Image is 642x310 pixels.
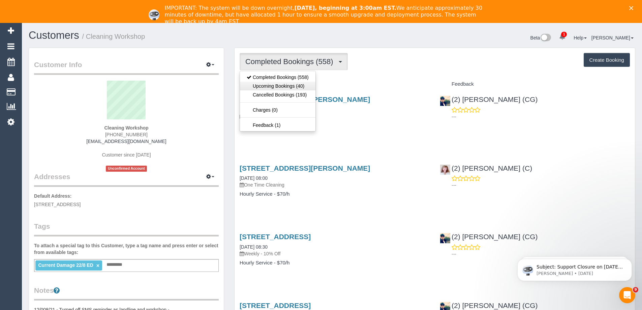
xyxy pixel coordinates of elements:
[240,191,430,197] h4: Hourly Service - $70/h
[86,139,166,144] a: [EMAIL_ADDRESS][DOMAIN_NAME]
[104,125,148,131] strong: Cleaning Workshop
[633,287,638,292] span: 9
[440,233,450,243] img: (2) Syed Razvi (CG)
[29,29,79,41] a: Customers
[440,95,538,103] a: (2) [PERSON_NAME] (CG)
[34,202,81,207] span: [STREET_ADDRESS]
[574,35,587,40] a: Help
[105,132,148,137] span: [PHONE_NUMBER]
[440,164,532,172] a: (2) [PERSON_NAME] (C)
[240,175,268,181] a: [DATE] 08:00
[240,90,315,99] a: Cancelled Bookings (193)
[240,250,430,257] p: Weekly - 10% Off
[240,73,315,82] a: Completed Bookings (558)
[440,233,538,241] a: (2) [PERSON_NAME] (CG)
[591,35,634,40] a: [PERSON_NAME]
[102,152,151,158] span: Customer since [DATE]
[240,113,430,120] p: Weekly - 10% Off
[82,33,145,40] small: / Cleaning Workshop
[240,260,430,266] h4: Hourly Service - $70/h
[34,60,219,75] legend: Customer Info
[452,182,630,189] p: ---
[240,53,348,70] button: Completed Bookings (558)
[440,81,630,87] h4: Feedback
[38,262,93,268] span: Current Damage 22/8 ED
[106,166,147,171] span: Unconfirmed Account
[440,302,538,309] a: (2) [PERSON_NAME] (CG)
[240,302,311,309] a: [STREET_ADDRESS]
[452,113,630,120] p: ---
[556,30,569,45] a: 1
[440,96,450,106] img: (2) Syed Razvi (CG)
[96,263,99,269] a: ×
[240,82,315,90] a: Upcoming Bookings (40)
[240,81,430,87] h4: Service
[240,181,430,188] p: One Time Cleaning
[34,242,219,256] label: To attach a special tag to this Customer, type a tag name and press enter or select from availabl...
[619,287,635,303] iframe: Intercom live chat
[240,122,430,128] h4: Hourly Service - $70/h
[584,53,630,67] button: Create Booking
[165,5,483,25] div: IMPORTANT: The system will be down overnight, We anticipate approximately 30 minutes of downtime,...
[149,9,159,20] img: Profile image for Ellie
[440,165,450,175] img: (2) Kerry Welfare (C)
[507,245,642,292] iframe: Intercom notifications message
[245,57,336,66] span: Completed Bookings (558)
[240,106,315,114] a: Charges (0)
[34,285,219,301] legend: Notes
[530,35,551,40] a: Beta
[240,244,268,250] a: [DATE] 08:30
[240,233,311,241] a: [STREET_ADDRESS]
[240,121,315,130] a: Feedback (1)
[540,34,551,43] img: New interface
[294,5,396,11] b: [DATE], beginning at 3:00am EST.
[629,6,636,10] div: Close
[452,251,630,257] p: ---
[34,193,72,199] label: Default Address:
[34,221,219,236] legend: Tags
[240,164,370,172] a: [STREET_ADDRESS][PERSON_NAME]
[561,32,567,37] span: 1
